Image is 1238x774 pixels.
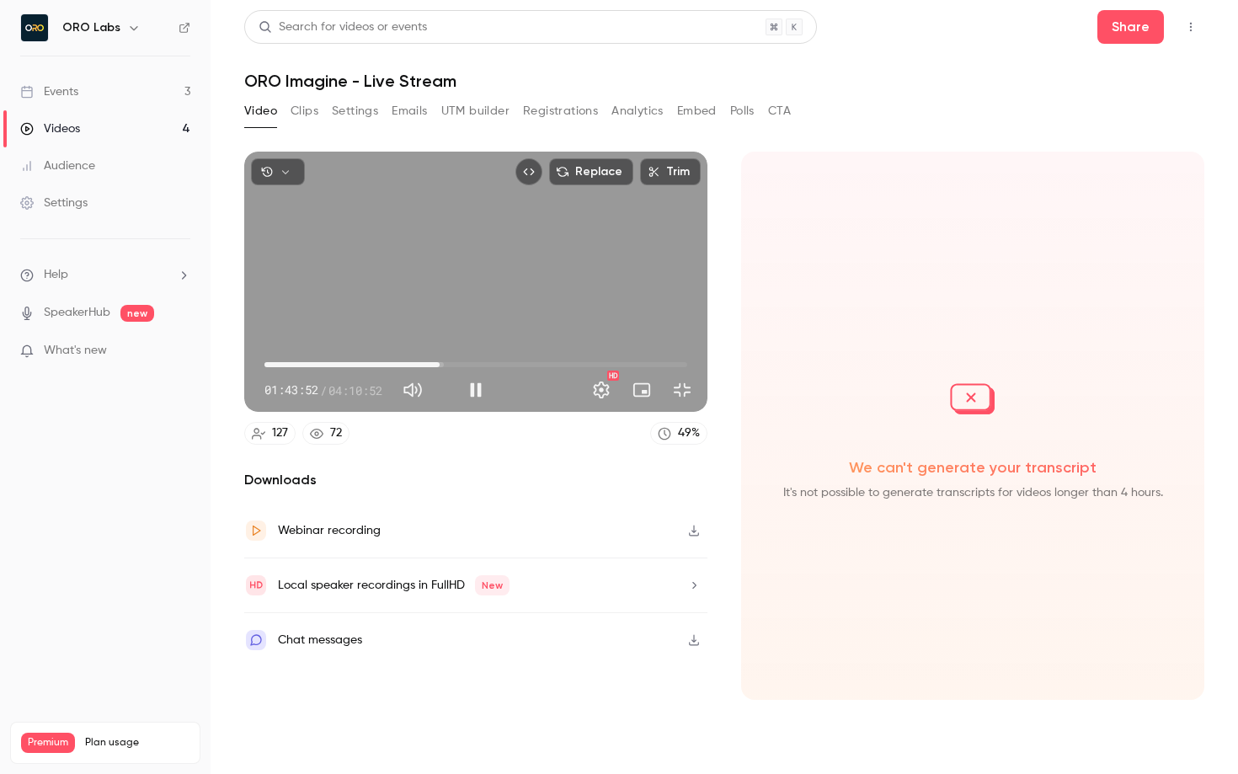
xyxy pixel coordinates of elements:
[244,422,296,445] a: 127
[20,120,80,137] div: Videos
[278,520,381,541] div: Webinar recording
[1177,13,1204,40] button: Top Bar Actions
[120,305,154,322] span: new
[20,195,88,211] div: Settings
[21,733,75,753] span: Premium
[21,14,48,41] img: ORO Labs
[755,484,1191,501] span: It's not possible to generate transcripts for videos longer than 4 hours.
[515,158,542,185] button: Embed video
[1097,10,1164,44] button: Share
[62,19,120,36] h6: ORO Labs
[20,157,95,174] div: Audience
[625,373,659,407] button: Turn on miniplayer
[170,344,190,359] iframe: Noticeable Trigger
[20,266,190,284] li: help-dropdown-opener
[755,457,1191,478] span: We can't generate your transcript
[244,98,277,125] button: Video
[441,98,510,125] button: UTM builder
[291,98,318,125] button: Clips
[730,98,755,125] button: Polls
[459,373,493,407] button: Pause
[44,304,110,322] a: SpeakerHub
[665,373,699,407] button: Exit full screen
[259,19,427,36] div: Search for videos or events
[244,71,1204,91] h1: ORO Imagine - Live Stream
[278,630,362,650] div: Chat messages
[20,83,78,100] div: Events
[392,98,427,125] button: Emails
[768,98,791,125] button: CTA
[678,424,700,442] div: 49 %
[396,373,430,407] button: Mute
[677,98,717,125] button: Embed
[332,98,378,125] button: Settings
[330,424,342,442] div: 72
[302,422,350,445] a: 72
[607,371,619,381] div: HD
[278,575,510,595] div: Local speaker recordings in FullHD
[44,342,107,360] span: What's new
[328,382,382,399] span: 04:10:52
[85,736,189,750] span: Plan usage
[611,98,664,125] button: Analytics
[272,424,288,442] div: 127
[640,158,701,185] button: Trim
[264,382,382,399] div: 01:43:52
[475,575,510,595] span: New
[244,470,707,490] h2: Downloads
[549,158,633,185] button: Replace
[523,98,598,125] button: Registrations
[320,382,327,399] span: /
[264,382,318,399] span: 01:43:52
[44,266,68,284] span: Help
[650,422,707,445] a: 49%
[584,373,618,407] button: Settings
